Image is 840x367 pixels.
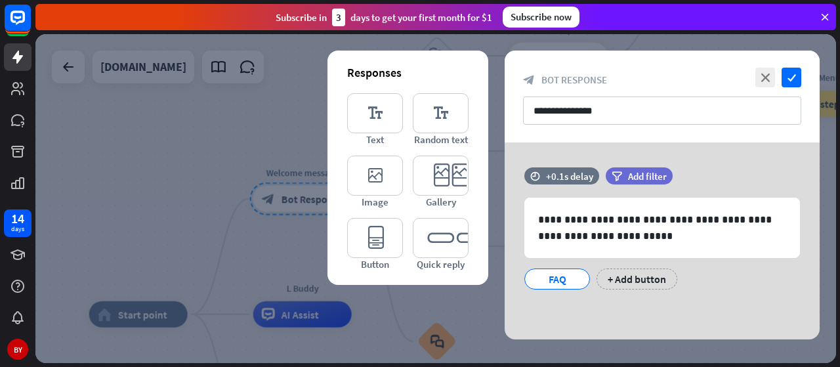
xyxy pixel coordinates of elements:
[11,225,24,234] div: days
[4,209,31,237] a: 14 days
[597,269,677,290] div: + Add button
[503,7,579,28] div: Subscribe now
[332,9,345,26] div: 3
[782,68,801,87] i: check
[612,171,622,181] i: filter
[276,9,492,26] div: Subscribe in days to get your first month for $1
[11,213,24,225] div: 14
[523,74,535,86] i: block_bot_response
[546,170,593,183] div: +0.1s delay
[628,170,667,183] span: Add filter
[530,171,540,181] i: time
[541,74,607,86] span: Bot Response
[7,339,28,360] div: BY
[10,5,50,45] button: Open LiveChat chat widget
[535,269,579,289] div: FAQ
[755,68,775,87] i: close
